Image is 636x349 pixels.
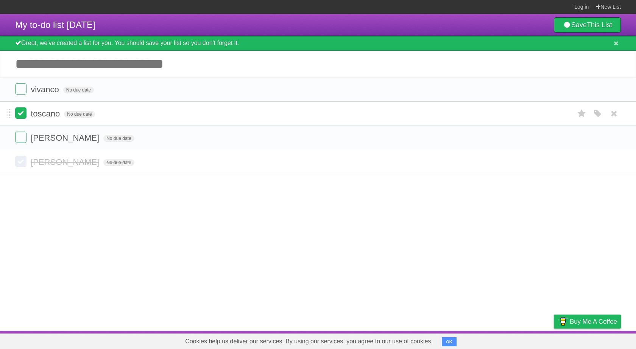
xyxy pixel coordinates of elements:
label: Done [15,156,26,167]
a: Terms [518,333,535,347]
button: OK [442,337,457,346]
span: Cookies help us deliver our services. By using our services, you agree to our use of cookies. [178,334,440,349]
label: Done [15,107,26,119]
span: No due date [103,135,134,142]
a: Developers [478,333,509,347]
span: Buy me a coffee [570,315,617,328]
span: My to-do list [DATE] [15,20,95,30]
span: [PERSON_NAME] [31,133,101,143]
span: No due date [63,87,94,93]
span: No due date [64,111,95,118]
a: SaveThis List [554,17,621,33]
label: Star task [575,107,589,120]
span: No due date [103,159,134,166]
a: Buy me a coffee [554,315,621,329]
a: Suggest a feature [573,333,621,347]
img: Buy me a coffee [558,315,568,328]
span: toscano [31,109,62,118]
label: Done [15,83,26,95]
a: Privacy [544,333,564,347]
a: About [453,333,469,347]
label: Done [15,132,26,143]
span: [PERSON_NAME] [31,157,101,167]
b: This List [587,21,612,29]
span: vivanco [31,85,61,94]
